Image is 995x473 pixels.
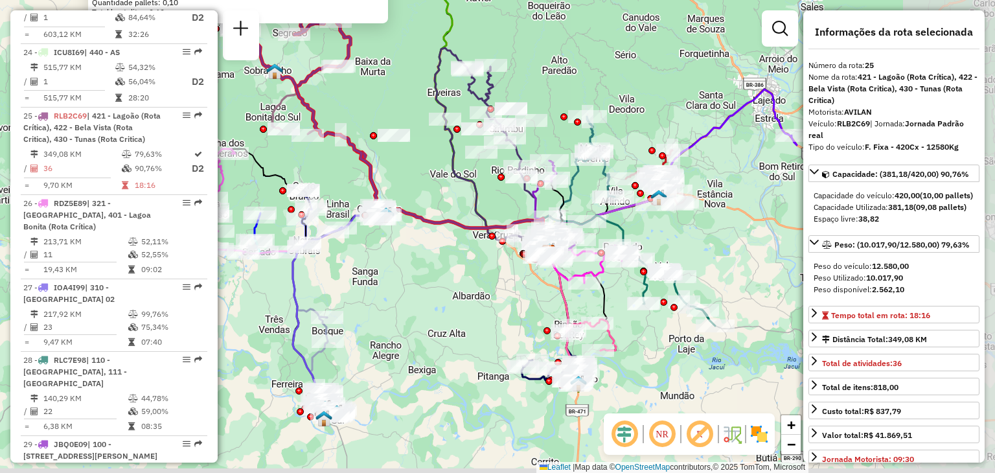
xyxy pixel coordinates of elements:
[134,148,191,161] td: 79,63%
[570,375,587,392] img: Rio Pardo
[781,435,801,454] a: Zoom out
[913,202,966,212] strong: (09,08 pallets)
[115,63,125,71] i: % de utilização do peso
[23,198,151,231] span: | 321 - [GEOGRAPHIC_DATA], 401 - Lagoa Bonita (Rota Crítica)
[484,136,516,149] div: Atividade não roteirizada - COML HAAG
[808,119,964,140] span: | Jornada:
[134,161,191,177] td: 90,76%
[194,150,202,158] i: Rota otimizada
[54,283,85,292] span: IOA4I99
[54,47,84,57] span: ICU8I69
[183,111,190,119] em: Opções
[192,161,204,176] p: D2
[814,284,974,295] div: Peso disponível:
[43,308,128,321] td: 217,92 KM
[822,382,898,393] div: Total de itens:
[183,199,190,207] em: Opções
[808,235,979,253] a: Peso: (10.017,90/12.580,00) 79,63%
[43,10,115,26] td: 1
[888,334,927,344] span: 349,08 KM
[128,74,179,90] td: 56,04%
[573,463,575,472] span: |
[30,14,38,21] i: Total de Atividades
[30,238,38,246] i: Distância Total
[814,213,974,225] div: Espaço livre:
[228,16,254,45] a: Nova sessão e pesquisa
[43,405,128,418] td: 22
[315,410,332,427] img: Cachoeira do Sul
[183,356,190,363] em: Opções
[808,141,979,153] div: Tipo do veículo:
[194,111,202,119] em: Rota exportada
[141,263,202,276] td: 09:02
[43,179,121,192] td: 9,70 KM
[122,181,128,189] i: Tempo total em rota
[54,111,87,121] span: RLB2C69
[767,16,793,41] a: Exibir filtros
[484,118,516,131] div: Atividade não roteirizada - CLAUDIO KUNTZER 6958
[194,283,202,291] em: Rota exportada
[23,283,115,304] span: | 310 - [GEOGRAPHIC_DATA] 02
[814,261,909,271] span: Peso do veículo:
[194,199,202,207] em: Rota exportada
[128,238,138,246] i: % de utilização do peso
[808,185,979,230] div: Capacidade: (381,18/420,00) 90,76%
[181,10,204,25] p: D2
[609,419,640,450] span: Ocultar deslocamento
[787,436,795,452] span: −
[23,336,30,349] td: =
[808,354,979,371] a: Total de atividades:36
[30,251,38,259] i: Total de Atividades
[43,263,128,276] td: 19,43 KM
[822,430,912,441] div: Valor total:
[23,420,30,433] td: =
[470,106,502,119] div: Atividade não roteirizada - REDIESKE, BUBLITZ e
[43,392,128,405] td: 140,29 KM
[43,248,128,261] td: 11
[115,14,125,21] i: % de utilização da cubagem
[646,419,678,450] span: Ocultar NR
[536,462,808,473] div: Map data © contributors,© 2025 TomTom, Microsoft
[814,272,974,284] div: Peso Utilizado:
[23,179,30,192] td: =
[43,91,115,104] td: 515,77 KM
[844,107,872,117] strong: AVILAN
[43,74,115,90] td: 1
[888,202,913,212] strong: 381,18
[84,47,120,57] span: | 440 - AS
[30,323,38,331] i: Total de Atividades
[495,102,527,115] div: Atividade não roteirizada - LUIS KANITZ JUNIOR
[128,28,179,41] td: 32:26
[43,235,128,248] td: 213,71 KM
[865,142,959,152] strong: F. Fixa - 420Cx - 12580Kg
[122,150,132,158] i: % de utilização do peso
[23,355,127,388] span: 28 -
[43,161,121,177] td: 36
[808,378,979,395] a: Total de itens:818,00
[128,408,138,415] i: % de utilização da cubagem
[864,406,901,416] strong: R$ 837,79
[141,308,202,321] td: 99,76%
[30,395,38,402] i: Distância Total
[465,146,497,159] div: Atividade não roteirizada - RECANTO DO FALA BICH
[808,255,979,301] div: Peso: (10.017,90/12.580,00) 79,63%
[43,28,115,41] td: 603,12 KM
[43,148,121,161] td: 349,08 KM
[23,161,30,177] td: /
[194,48,202,56] em: Rota exportada
[814,202,974,213] div: Capacidade Utilizada:
[808,71,979,106] div: Nome da rota:
[865,60,874,70] strong: 25
[873,382,898,392] strong: 818,00
[822,454,914,465] div: Jornada Motorista: 09:30
[141,392,202,405] td: 44,78%
[266,63,283,80] img: Sobradinho
[30,63,38,71] i: Distância Total
[814,190,974,202] div: Capacidade do veículo:
[194,440,202,448] em: Rota exportada
[328,404,345,421] img: FAD Santa Cruz do Sul- Cachoeira
[23,283,115,304] span: 27 -
[822,334,927,345] div: Distância Total:
[822,358,902,368] span: Total de atividades:
[141,248,202,261] td: 52,55%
